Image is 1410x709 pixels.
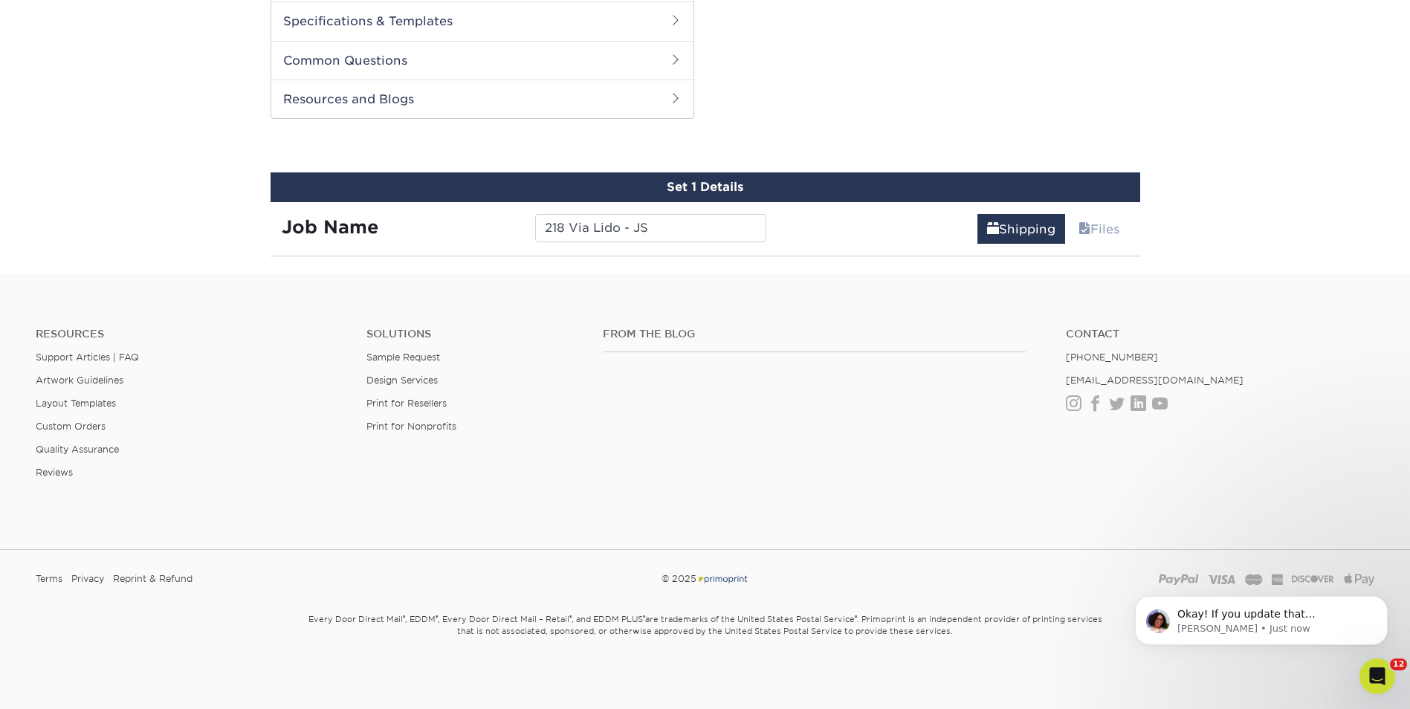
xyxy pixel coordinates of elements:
[977,214,1065,244] a: Shipping
[42,8,66,32] img: Profile image for Avery
[271,41,693,80] h2: Common Questions
[436,614,438,621] sup: ®
[1066,352,1158,363] a: [PHONE_NUMBER]
[175,31,196,52] span: Amazing
[1390,658,1407,670] span: 12
[65,96,274,140] div: the map shows up, but then when I go into the next section, nothing shows up.
[233,6,261,34] button: Home
[36,568,62,590] a: Terms
[1359,658,1395,694] iframe: Intercom live chat
[140,31,161,52] span: Great
[36,444,119,455] a: Quality Assurance
[68,159,274,174] div: It just says "job name" but nothing else
[1113,565,1410,669] iframe: Intercom notifications message
[36,398,116,409] a: Layout Templates
[366,352,440,363] a: Sample Request
[271,172,1140,202] div: Set 1 Details
[12,391,285,450] div: Avery says…
[115,346,285,379] div: I can't even upload any files
[478,568,931,590] div: © 2025
[113,568,193,590] a: Reprint & Refund
[12,273,285,346] div: Marcus says…
[1066,375,1244,386] a: [EMAIL_ADDRESS][DOMAIN_NAME]
[71,31,91,52] span: Bad
[12,450,285,494] div: Marcus says…
[366,421,456,432] a: Print for Nonprofits
[643,614,645,621] sup: ®
[1066,328,1374,340] a: Contact
[271,1,693,40] h2: Specifications & Templates
[56,150,285,183] div: It just says "job name" but nothing else
[72,7,169,19] h1: [PERSON_NAME]
[12,346,285,391] div: Marcus says…
[271,608,1140,673] small: Every Door Direct Mail , EDDM , Every Door Direct Mail – Retail , and EDDM PLUS are trademarks of...
[1078,222,1090,236] span: files
[403,614,405,621] sup: ®
[13,456,285,481] textarea: Message…
[603,328,1026,340] h4: From the Blog
[71,487,83,499] button: Upload attachment
[12,150,285,195] div: Marcus says…
[253,481,279,505] button: Send a message…
[261,6,288,33] div: Close
[36,467,73,478] a: Reviews
[127,355,274,370] div: I can't even upload any files
[23,487,35,499] button: Emoji picker
[987,222,999,236] span: shipping
[36,328,344,340] h4: Resources
[12,87,285,150] div: Marcus says…
[64,199,147,210] b: [PERSON_NAME]
[24,238,208,253] div: Hi [PERSON_NAME]! Happy to help.
[855,614,857,621] sup: ®
[1069,214,1129,244] a: Files
[45,197,59,212] img: Profile image for Avery
[54,87,285,149] div: the map shows up, but then when I go into the next section, nothing shows up.
[36,375,123,386] a: Artwork Guidelines
[71,568,104,590] a: Privacy
[366,375,438,386] a: Design Services
[696,573,748,584] img: Primoprint
[271,80,693,118] h2: Resources and Blogs
[47,487,59,499] button: Gif picker
[36,31,56,52] span: Terrible
[10,6,38,34] button: go back
[12,229,220,262] div: Hi [PERSON_NAME]! Happy to help.
[12,391,244,438] div: Are you able to update the job name of Set 1?
[12,195,285,229] div: Avery says…
[24,400,232,429] div: Are you able to update the job name of Set 1?
[244,450,285,482] div: yes
[282,216,378,238] strong: Job Name
[106,31,126,52] span: OK
[64,198,253,211] div: joined the conversation
[535,214,766,242] input: Enter a job name
[366,328,581,340] h4: Solutions
[36,421,106,432] a: Custom Orders
[12,229,285,273] div: Avery says…
[72,19,102,33] p: Active
[366,398,447,409] a: Print for Resellers
[36,352,139,363] a: Support Articles | FAQ
[569,614,572,621] sup: ®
